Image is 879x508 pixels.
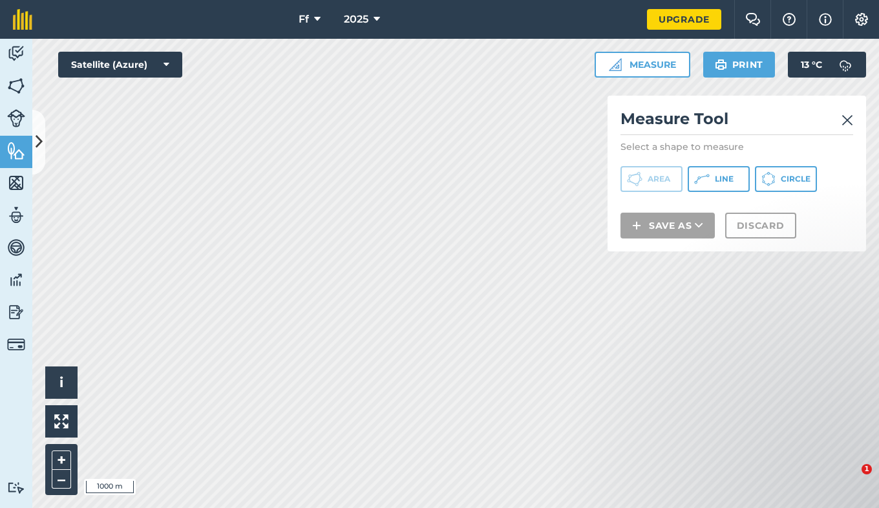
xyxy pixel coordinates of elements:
img: svg+xml;base64,PHN2ZyB4bWxucz0iaHR0cDovL3d3dy53My5vcmcvMjAwMC9zdmciIHdpZHRoPSIxOSIgaGVpZ2h0PSIyNC... [715,57,727,72]
button: Discard [725,213,796,238]
button: Save as [620,213,715,238]
button: Measure [595,52,690,78]
button: Line [688,166,750,192]
span: 2025 [344,12,368,27]
img: Four arrows, one pointing top left, one top right, one bottom right and the last bottom left [54,414,69,429]
span: Area [648,174,670,184]
img: svg+xml;base64,PD94bWwgdmVyc2lvbj0iMS4wIiBlbmNvZGluZz0idXRmLTgiPz4KPCEtLSBHZW5lcmF0b3I6IEFkb2JlIE... [7,302,25,322]
span: Circle [781,174,810,184]
button: Area [620,166,683,192]
img: svg+xml;base64,PD94bWwgdmVyc2lvbj0iMS4wIiBlbmNvZGluZz0idXRmLTgiPz4KPCEtLSBHZW5lcmF0b3I6IEFkb2JlIE... [832,52,858,78]
img: Ruler icon [609,58,622,71]
span: Ff [299,12,309,27]
img: svg+xml;base64,PHN2ZyB4bWxucz0iaHR0cDovL3d3dy53My5vcmcvMjAwMC9zdmciIHdpZHRoPSIxNCIgaGVpZ2h0PSIyNC... [632,218,641,233]
img: svg+xml;base64,PD94bWwgdmVyc2lvbj0iMS4wIiBlbmNvZGluZz0idXRmLTgiPz4KPCEtLSBHZW5lcmF0b3I6IEFkb2JlIE... [7,109,25,127]
img: svg+xml;base64,PD94bWwgdmVyc2lvbj0iMS4wIiBlbmNvZGluZz0idXRmLTgiPz4KPCEtLSBHZW5lcmF0b3I6IEFkb2JlIE... [7,335,25,354]
button: – [52,470,71,489]
img: Two speech bubbles overlapping with the left bubble in the forefront [745,13,761,26]
iframe: Intercom live chat [835,464,866,495]
span: 13 ° C [801,52,822,78]
img: svg+xml;base64,PD94bWwgdmVyc2lvbj0iMS4wIiBlbmNvZGluZz0idXRmLTgiPz4KPCEtLSBHZW5lcmF0b3I6IEFkb2JlIE... [7,206,25,225]
img: svg+xml;base64,PHN2ZyB4bWxucz0iaHR0cDovL3d3dy53My5vcmcvMjAwMC9zdmciIHdpZHRoPSI1NiIgaGVpZ2h0PSI2MC... [7,141,25,160]
button: Satellite (Azure) [58,52,182,78]
img: svg+xml;base64,PD94bWwgdmVyc2lvbj0iMS4wIiBlbmNvZGluZz0idXRmLTgiPz4KPCEtLSBHZW5lcmF0b3I6IEFkb2JlIE... [7,270,25,290]
img: svg+xml;base64,PHN2ZyB4bWxucz0iaHR0cDovL3d3dy53My5vcmcvMjAwMC9zdmciIHdpZHRoPSIxNyIgaGVpZ2h0PSIxNy... [819,12,832,27]
button: Circle [755,166,817,192]
button: i [45,366,78,399]
img: fieldmargin Logo [13,9,32,30]
span: 1 [862,464,872,474]
p: Select a shape to measure [620,140,853,153]
img: svg+xml;base64,PD94bWwgdmVyc2lvbj0iMS4wIiBlbmNvZGluZz0idXRmLTgiPz4KPCEtLSBHZW5lcmF0b3I6IEFkb2JlIE... [7,482,25,494]
img: svg+xml;base64,PHN2ZyB4bWxucz0iaHR0cDovL3d3dy53My5vcmcvMjAwMC9zdmciIHdpZHRoPSIyMiIgaGVpZ2h0PSIzMC... [842,112,853,128]
img: svg+xml;base64,PD94bWwgdmVyc2lvbj0iMS4wIiBlbmNvZGluZz0idXRmLTgiPz4KPCEtLSBHZW5lcmF0b3I6IEFkb2JlIE... [7,44,25,63]
span: Line [715,174,734,184]
button: Print [703,52,776,78]
img: svg+xml;base64,PHN2ZyB4bWxucz0iaHR0cDovL3d3dy53My5vcmcvMjAwMC9zdmciIHdpZHRoPSI1NiIgaGVpZ2h0PSI2MC... [7,76,25,96]
img: svg+xml;base64,PHN2ZyB4bWxucz0iaHR0cDovL3d3dy53My5vcmcvMjAwMC9zdmciIHdpZHRoPSI1NiIgaGVpZ2h0PSI2MC... [7,173,25,193]
button: 13 °C [788,52,866,78]
img: A cog icon [854,13,869,26]
img: A question mark icon [781,13,797,26]
a: Upgrade [647,9,721,30]
button: + [52,450,71,470]
h2: Measure Tool [620,109,853,135]
img: svg+xml;base64,PD94bWwgdmVyc2lvbj0iMS4wIiBlbmNvZGluZz0idXRmLTgiPz4KPCEtLSBHZW5lcmF0b3I6IEFkb2JlIE... [7,238,25,257]
span: i [59,374,63,390]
